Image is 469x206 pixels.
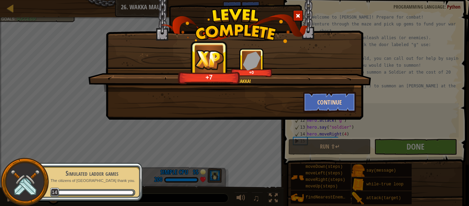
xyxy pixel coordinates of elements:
[50,188,59,197] span: 14
[49,178,135,183] p: The citizens of [GEOGRAPHIC_DATA] thank you.
[180,73,238,81] div: +7
[194,49,225,70] img: reward_icon_xp.png
[161,8,308,43] img: level_complete.png
[121,78,338,85] div: Wakka wakka wakka!
[243,51,261,70] img: reward_icon_gems.png
[49,169,135,178] div: Simulated ladder games
[303,92,356,112] button: Continue
[232,70,271,75] div: +0
[9,166,41,198] img: swords.png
